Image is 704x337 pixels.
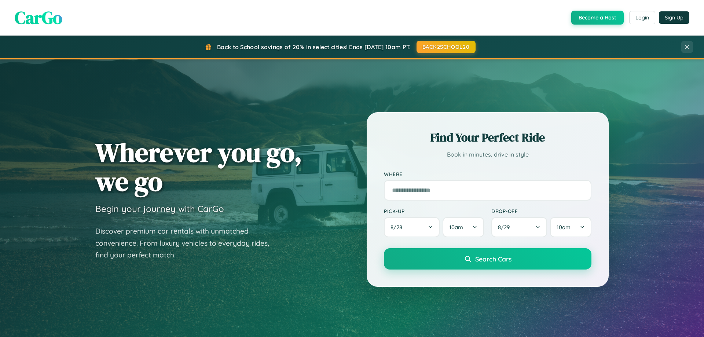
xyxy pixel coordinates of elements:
span: 8 / 29 [498,224,513,231]
button: 8/28 [384,217,440,237]
span: 8 / 28 [390,224,406,231]
label: Drop-off [491,208,591,214]
button: Sign Up [659,11,689,24]
span: Search Cars [475,255,511,263]
span: 10am [557,224,571,231]
button: 8/29 [491,217,547,237]
h1: Wherever you go, we go [95,138,302,196]
button: Become a Host [571,11,624,25]
button: BACK2SCHOOL20 [417,41,476,53]
button: Search Cars [384,248,591,270]
button: 10am [550,217,591,237]
h3: Begin your journey with CarGo [95,203,224,214]
p: Discover premium car rentals with unmatched convenience. From luxury vehicles to everyday rides, ... [95,225,279,261]
label: Pick-up [384,208,484,214]
span: Back to School savings of 20% in select cities! Ends [DATE] 10am PT. [217,43,411,51]
button: Login [629,11,655,24]
p: Book in minutes, drive in style [384,149,591,160]
label: Where [384,171,591,177]
button: 10am [443,217,484,237]
span: 10am [449,224,463,231]
h2: Find Your Perfect Ride [384,129,591,146]
span: CarGo [15,6,62,30]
